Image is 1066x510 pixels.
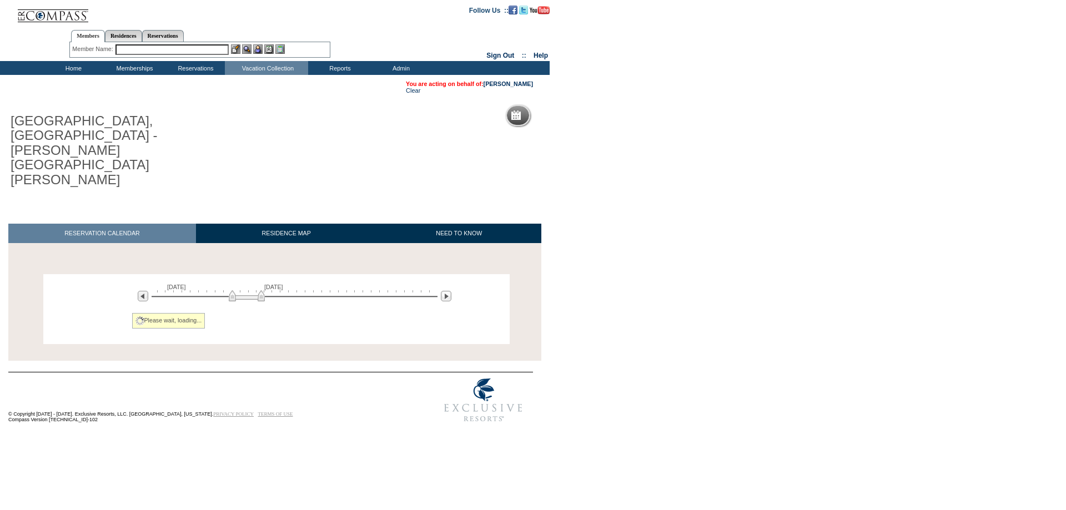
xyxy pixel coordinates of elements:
a: PRIVACY POLICY [213,411,254,417]
td: Vacation Collection [225,61,308,75]
td: Home [42,61,103,75]
a: TERMS OF USE [258,411,293,417]
span: [DATE] [264,284,283,290]
a: [PERSON_NAME] [484,80,533,87]
a: RESIDENCE MAP [196,224,377,243]
h1: [GEOGRAPHIC_DATA], [GEOGRAPHIC_DATA] - [PERSON_NAME][GEOGRAPHIC_DATA][PERSON_NAME] [8,112,257,189]
td: Memberships [103,61,164,75]
div: Please wait, loading... [132,313,205,329]
img: b_calculator.gif [275,44,285,54]
a: Follow us on Twitter [519,6,528,13]
a: Become our fan on Facebook [509,6,517,13]
a: Sign Out [486,52,514,59]
td: Follow Us :: [469,6,509,14]
img: Next [441,291,451,301]
a: Residences [105,30,142,42]
img: View [242,44,252,54]
a: Subscribe to our YouTube Channel [530,6,550,13]
h5: Reservation Calendar [525,112,610,119]
a: Clear [406,87,420,94]
img: Exclusive Resorts [434,372,533,428]
a: NEED TO KNOW [376,224,541,243]
span: You are acting on behalf of: [406,80,533,87]
img: Follow us on Twitter [519,6,528,14]
img: Impersonate [253,44,263,54]
td: Reservations [164,61,225,75]
td: © Copyright [DATE] - [DATE]. Exclusive Resorts, LLC. [GEOGRAPHIC_DATA], [US_STATE]. Compass Versi... [8,373,397,428]
a: RESERVATION CALENDAR [8,224,196,243]
img: b_edit.gif [231,44,240,54]
div: Member Name: [72,44,115,54]
a: Reservations [142,30,184,42]
a: Help [534,52,548,59]
img: Previous [138,291,148,301]
span: [DATE] [167,284,186,290]
span: :: [522,52,526,59]
td: Admin [369,61,430,75]
a: Members [71,30,105,42]
img: Reservations [264,44,274,54]
td: Reports [308,61,369,75]
img: spinner2.gif [135,316,144,325]
img: Become our fan on Facebook [509,6,517,14]
img: Subscribe to our YouTube Channel [530,6,550,14]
